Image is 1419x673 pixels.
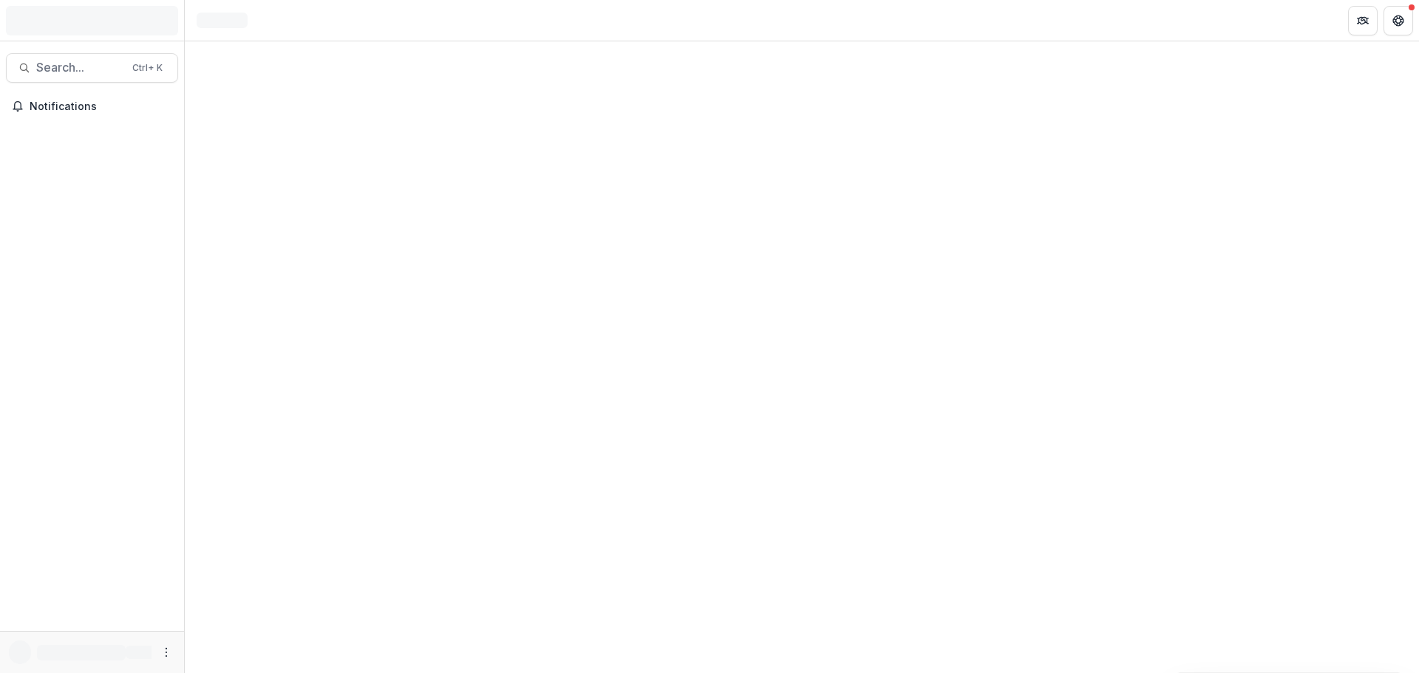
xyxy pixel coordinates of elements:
[157,643,175,661] button: More
[6,95,178,118] button: Notifications
[1384,6,1413,35] button: Get Help
[129,60,166,76] div: Ctrl + K
[36,61,123,75] span: Search...
[191,10,253,31] nav: breadcrumb
[6,53,178,83] button: Search...
[1348,6,1378,35] button: Partners
[30,100,172,113] span: Notifications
